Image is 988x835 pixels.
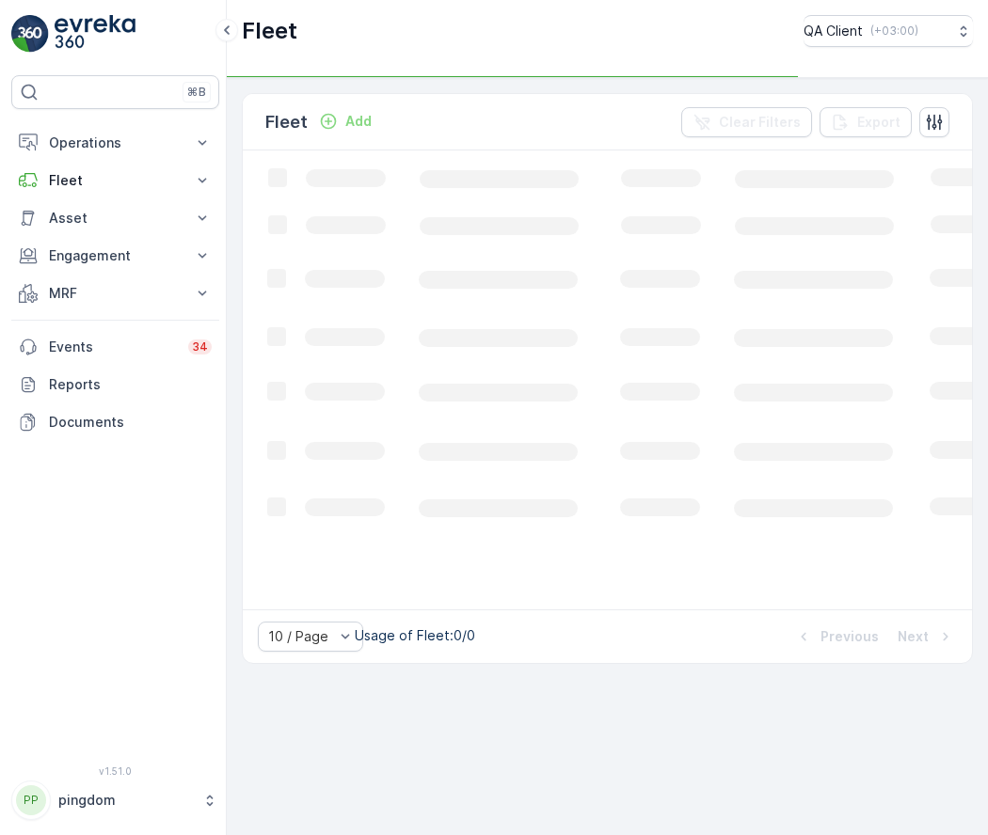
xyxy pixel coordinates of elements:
[49,338,177,356] p: Events
[719,113,801,132] p: Clear Filters
[11,780,219,820] button: PPpingdom
[11,403,219,441] a: Documents
[11,366,219,403] a: Reports
[11,765,219,777] span: v 1.51.0
[821,627,879,646] p: Previous
[265,109,308,135] p: Fleet
[11,15,49,53] img: logo
[242,16,297,46] p: Fleet
[681,107,812,137] button: Clear Filters
[16,785,46,815] div: PP
[857,113,900,132] p: Export
[11,237,219,275] button: Engagement
[792,625,881,648] button: Previous
[49,246,182,265] p: Engagement
[11,162,219,199] button: Fleet
[896,625,957,648] button: Next
[11,275,219,312] button: MRF
[49,209,182,228] p: Asset
[898,627,929,646] p: Next
[49,413,212,432] p: Documents
[55,15,135,53] img: logo_light-DOdMpM7g.png
[49,284,182,303] p: MRF
[820,107,912,137] button: Export
[804,15,973,47] button: QA Client(+03:00)
[187,85,206,100] p: ⌘B
[49,171,182,190] p: Fleet
[355,626,475,645] p: Usage of Fleet : 0/0
[11,199,219,237] button: Asset
[49,134,182,152] p: Operations
[311,110,379,133] button: Add
[804,22,863,40] p: QA Client
[345,112,372,131] p: Add
[11,124,219,162] button: Operations
[11,328,219,366] a: Events34
[58,791,193,810] p: pingdom
[192,339,208,354] p: 34
[49,375,212,394] p: Reports
[870,24,918,39] p: ( +03:00 )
